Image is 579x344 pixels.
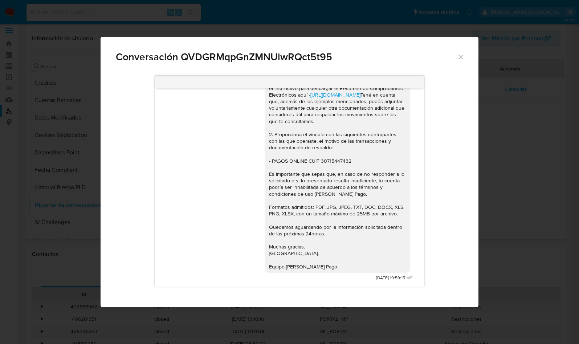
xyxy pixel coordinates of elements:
[376,275,405,281] span: [DATE] 19:59:15
[310,91,360,98] a: [URL][DOMAIN_NAME]
[116,52,457,62] span: Conversación QVDGRMqpGnZMNUiwRQct5t95
[457,53,464,60] button: Cerrar
[101,37,478,308] div: Comunicación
